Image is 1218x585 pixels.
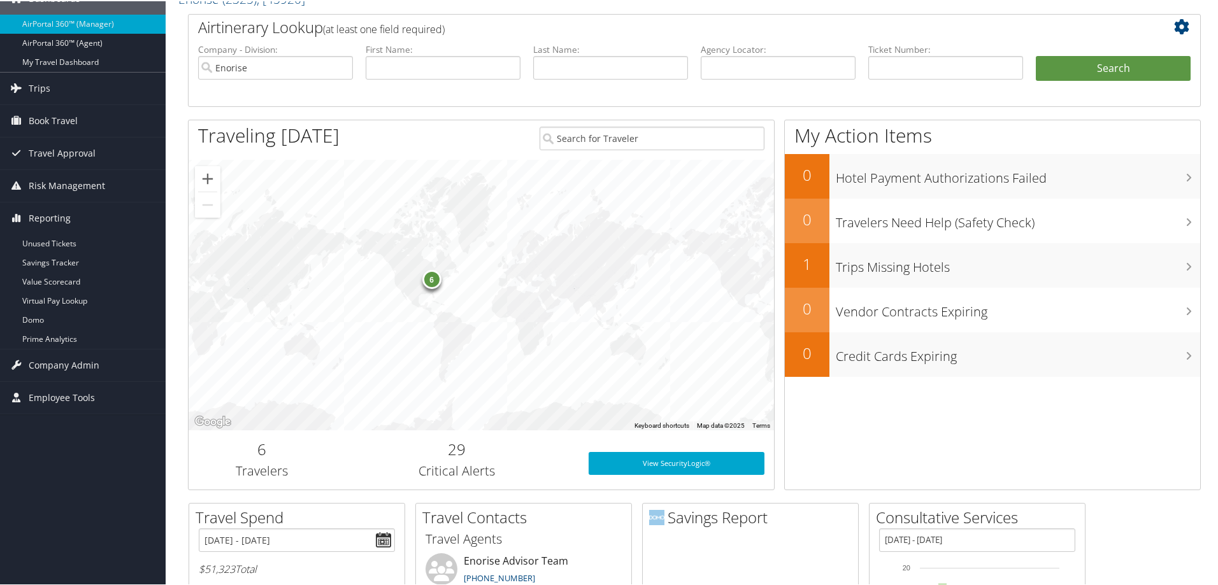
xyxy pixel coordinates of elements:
[785,153,1200,197] a: 0Hotel Payment Authorizations Failed
[323,21,445,35] span: (at least one field required)
[198,121,340,148] h1: Traveling [DATE]
[697,421,745,428] span: Map data ©2025
[199,561,395,575] h6: Total
[785,197,1200,242] a: 0Travelers Need Help (Safety Check)
[649,505,858,527] h2: Savings Report
[836,251,1200,275] h3: Trips Missing Hotels
[868,42,1023,55] label: Ticket Number:
[836,162,1200,186] h3: Hotel Payment Authorizations Failed
[876,505,1085,527] h2: Consultative Services
[785,242,1200,286] a: 1Trips Missing Hotels
[29,201,71,233] span: Reporting
[533,42,688,55] label: Last Name:
[701,42,856,55] label: Agency Locator:
[198,15,1107,37] h2: Airtinerary Lookup
[192,412,234,429] a: Open this area in Google Maps (opens a new window)
[198,461,326,479] h3: Travelers
[785,121,1200,148] h1: My Action Items
[785,341,829,363] h2: 0
[785,297,829,318] h2: 0
[426,529,622,547] h3: Travel Agents
[649,509,664,524] img: domo-logo.png
[836,340,1200,364] h3: Credit Cards Expiring
[464,571,535,582] a: [PHONE_NUMBER]
[198,42,353,55] label: Company - Division:
[29,104,78,136] span: Book Travel
[199,561,235,575] span: $51,323
[422,505,631,527] h2: Travel Contacts
[422,269,441,288] div: 6
[785,331,1200,376] a: 0Credit Cards Expiring
[785,252,829,274] h2: 1
[198,437,326,459] h2: 6
[366,42,520,55] label: First Name:
[29,381,95,412] span: Employee Tools
[345,461,570,479] h3: Critical Alerts
[195,191,220,216] button: Zoom out
[540,125,764,149] input: Search for Traveler
[903,563,910,570] tspan: 20
[785,286,1200,331] a: 0Vendor Contracts Expiring
[196,505,405,527] h2: Travel Spend
[345,437,570,459] h2: 29
[29,136,96,168] span: Travel Approval
[29,348,99,380] span: Company Admin
[1036,55,1191,80] button: Search
[836,295,1200,320] h3: Vendor Contracts Expiring
[785,208,829,229] h2: 0
[29,71,50,103] span: Trips
[195,165,220,190] button: Zoom in
[29,169,105,201] span: Risk Management
[634,420,689,429] button: Keyboard shortcuts
[785,163,829,185] h2: 0
[752,421,770,428] a: Terms (opens in new tab)
[836,206,1200,230] h3: Travelers Need Help (Safety Check)
[589,451,764,474] a: View SecurityLogic®
[192,412,234,429] img: Google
